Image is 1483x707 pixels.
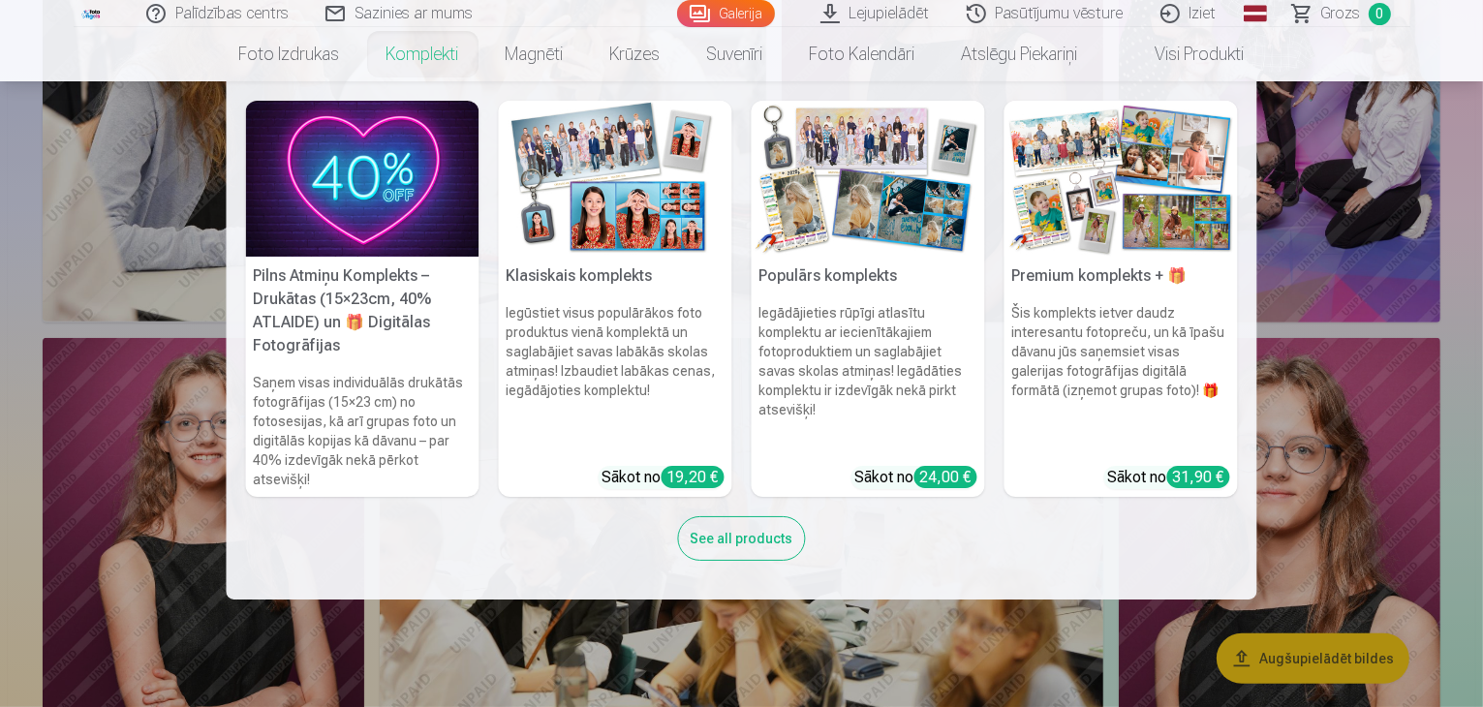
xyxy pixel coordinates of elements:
a: Klasiskais komplektsKlasiskais komplektsIegūstiet visus populārākos foto produktus vienā komplekt... [499,101,732,497]
img: /fa1 [81,8,103,19]
div: Sākot no [855,466,977,489]
img: Pilns Atmiņu Komplekts – Drukātas (15×23cm, 40% ATLAIDE) un 🎁 Digitālas Fotogrāfijas [246,101,479,257]
a: See all products [678,527,806,547]
a: Krūzes [587,27,684,81]
h5: Populārs komplekts [752,257,985,295]
span: Grozs [1321,2,1361,25]
h6: Iegūstiet visus populārākos foto produktus vienā komplektā un saglabājiet savas labākās skolas at... [499,295,732,458]
h6: Iegādājieties rūpīgi atlasītu komplektu ar iecienītākajiem fotoproduktiem un saglabājiet savas sk... [752,295,985,458]
h6: Saņem visas individuālās drukātās fotogrāfijas (15×23 cm) no fotosesijas, kā arī grupas foto un d... [246,365,479,497]
div: 31,90 € [1167,466,1230,488]
h5: Pilns Atmiņu Komplekts – Drukātas (15×23cm, 40% ATLAIDE) un 🎁 Digitālas Fotogrāfijas [246,257,479,365]
div: See all products [678,516,806,561]
a: Populārs komplektsPopulārs komplektsIegādājieties rūpīgi atlasītu komplektu ar iecienītākajiem fo... [752,101,985,497]
img: Premium komplekts + 🎁 [1004,101,1238,257]
h5: Premium komplekts + 🎁 [1004,257,1238,295]
div: 24,00 € [914,466,977,488]
a: Foto izdrukas [216,27,363,81]
h6: Šis komplekts ietver daudz interesantu fotopreču, un kā īpašu dāvanu jūs saņemsiet visas galerija... [1004,295,1238,458]
a: Magnēti [482,27,587,81]
a: Suvenīri [684,27,787,81]
div: Sākot no [602,466,725,489]
img: Populārs komplekts [752,101,985,257]
a: Komplekti [363,27,482,81]
a: Atslēgu piekariņi [939,27,1101,81]
div: Sākot no [1108,466,1230,489]
img: Klasiskais komplekts [499,101,732,257]
a: Foto kalendāri [787,27,939,81]
h5: Klasiskais komplekts [499,257,732,295]
div: 19,20 € [662,466,725,488]
a: Pilns Atmiņu Komplekts – Drukātas (15×23cm, 40% ATLAIDE) un 🎁 Digitālas Fotogrāfijas Pilns Atmiņu... [246,101,479,497]
a: Premium komplekts + 🎁 Premium komplekts + 🎁Šis komplekts ietver daudz interesantu fotopreču, un k... [1004,101,1238,497]
a: Visi produkti [1101,27,1268,81]
span: 0 [1369,3,1391,25]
